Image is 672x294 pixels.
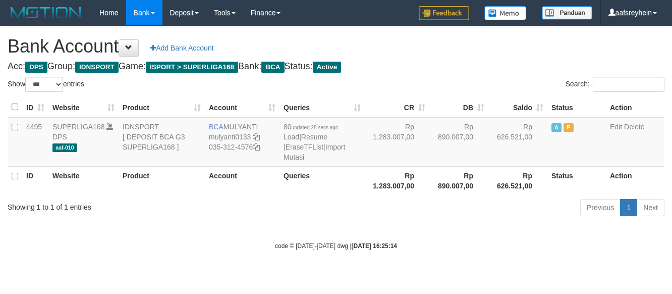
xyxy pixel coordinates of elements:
a: Delete [624,123,644,131]
span: Paused [564,123,574,132]
th: Rp 890.007,00 [429,166,488,195]
th: Action [606,97,664,117]
div: Showing 1 to 1 of 1 entries [8,198,272,212]
th: Account [205,166,279,195]
td: Rp 890.007,00 [429,117,488,167]
th: Website [48,166,119,195]
th: Product: activate to sort column ascending [119,97,205,117]
td: Rp 626.521,00 [488,117,547,167]
label: Show entries [8,77,84,92]
label: Search: [566,77,664,92]
strong: [DATE] 16:25:14 [352,242,397,250]
th: CR: activate to sort column ascending [365,97,429,117]
span: | | | [284,123,345,161]
th: Account: activate to sort column ascending [205,97,279,117]
a: Copy mulyanti0133 to clipboard [253,133,260,141]
th: Status [547,97,606,117]
th: Queries [279,166,365,195]
th: Product [119,166,205,195]
a: Add Bank Account [144,39,220,57]
a: Edit [610,123,622,131]
a: 1 [620,199,637,216]
a: Load [284,133,299,141]
td: DPS [48,117,119,167]
img: MOTION_logo.png [8,5,84,20]
th: Rp 1.283.007,00 [365,166,429,195]
a: Resume [301,133,327,141]
span: BCA [209,123,223,131]
th: DB: activate to sort column ascending [429,97,488,117]
a: EraseTFList [286,143,323,151]
span: DPS [25,62,47,73]
span: IDNSPORT [75,62,119,73]
td: Rp 1.283.007,00 [365,117,429,167]
h1: Bank Account [8,36,664,57]
th: Website: activate to sort column ascending [48,97,119,117]
td: IDNSPORT [ DEPOSIT BCA G3 SUPERLIGA168 ] [119,117,205,167]
span: Active [313,62,342,73]
th: Saldo: activate to sort column ascending [488,97,547,117]
img: Feedback.jpg [419,6,469,20]
span: 80 [284,123,338,131]
img: Button%20Memo.svg [484,6,527,20]
th: Queries: activate to sort column ascending [279,97,365,117]
span: updated 28 secs ago [292,125,339,130]
img: panduan.png [542,6,592,20]
small: code © [DATE]-[DATE] dwg | [275,242,397,250]
a: Previous [580,199,621,216]
a: SUPERLIGA168 [52,123,105,131]
th: Action [606,166,664,195]
input: Search: [593,77,664,92]
td: 4495 [22,117,48,167]
span: ISPORT > SUPERLIGA168 [146,62,238,73]
th: Status [547,166,606,195]
a: mulyanti0133 [209,133,251,141]
select: Showentries [25,77,63,92]
th: ID: activate to sort column ascending [22,97,48,117]
span: BCA [261,62,284,73]
th: Rp 626.521,00 [488,166,547,195]
h4: Acc: Group: Game: Bank: Status: [8,62,664,72]
span: Active [551,123,562,132]
span: aaf-010 [52,143,77,152]
td: MULYANTI 035-312-4576 [205,117,279,167]
a: Import Mutasi [284,143,345,161]
a: Copy 0353124576 to clipboard [253,143,260,151]
a: Next [637,199,664,216]
th: ID [22,166,48,195]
